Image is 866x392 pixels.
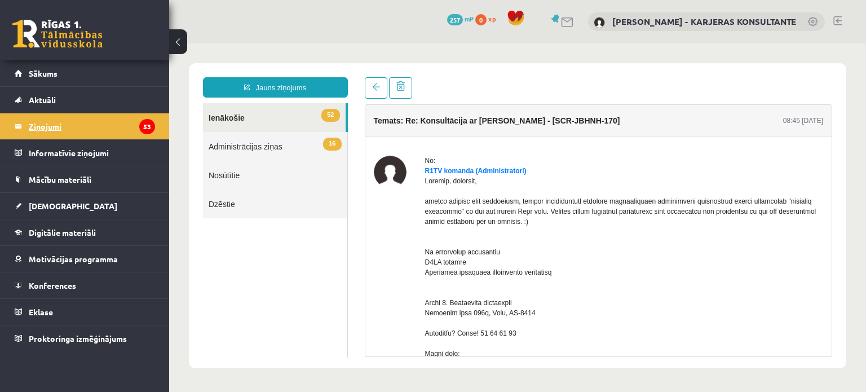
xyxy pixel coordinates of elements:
[29,254,118,264] span: Motivācijas programma
[34,146,178,175] a: Dzēstie
[15,325,155,351] a: Proktoringa izmēģinājums
[152,65,170,78] span: 52
[29,333,127,343] span: Proktoringa izmēģinājums
[15,60,155,86] a: Sākums
[205,73,451,82] h4: Temats: Re: Konsultācija ar [PERSON_NAME] - [SCR-JBHNH-170]
[475,14,487,25] span: 0
[34,89,178,117] a: 16Administrācijas ziņas
[447,14,463,25] span: 257
[465,14,474,23] span: mP
[205,112,237,145] img: R1TV komanda
[15,113,155,139] a: Ziņojumi53
[256,124,357,131] a: R1TV komanda (Administratori)
[475,14,501,23] a: 0 xp
[29,280,76,290] span: Konferences
[15,299,155,325] a: Eklase
[29,227,96,237] span: Digitālie materiāli
[29,174,91,184] span: Mācību materiāli
[29,113,155,139] legend: Ziņojumi
[29,201,117,211] span: [DEMOGRAPHIC_DATA]
[15,193,155,219] a: [DEMOGRAPHIC_DATA]
[29,307,53,317] span: Eklase
[594,17,605,28] img: Karīna Saveļjeva - KARJERAS KONSULTANTE
[488,14,496,23] span: xp
[15,87,155,113] a: Aktuāli
[447,14,474,23] a: 257 mP
[34,117,178,146] a: Nosūtītie
[15,166,155,192] a: Mācību materiāli
[15,272,155,298] a: Konferences
[34,60,176,89] a: 52Ienākošie
[15,140,155,166] a: Informatīvie ziņojumi
[614,72,654,82] div: 08:45 [DATE]
[29,68,58,78] span: Sākums
[15,246,155,272] a: Motivācijas programma
[34,34,179,54] a: Jauns ziņojums
[29,95,56,105] span: Aktuāli
[256,112,655,122] div: No:
[612,16,796,27] a: [PERSON_NAME] - KARJERAS KONSULTANTE
[29,140,155,166] legend: Informatīvie ziņojumi
[154,94,172,107] span: 16
[12,20,103,48] a: Rīgas 1. Tālmācības vidusskola
[15,219,155,245] a: Digitālie materiāli
[139,119,155,134] i: 53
